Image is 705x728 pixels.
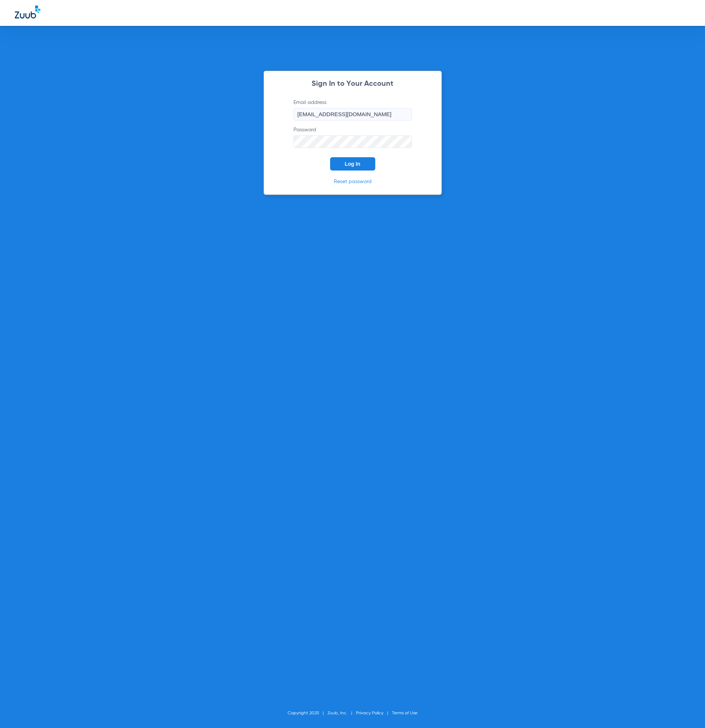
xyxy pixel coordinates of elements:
a: Terms of Use [392,711,417,715]
label: Email address [293,99,412,121]
img: Zuub Logo [15,6,40,18]
li: Zuub, Inc. [328,710,356,717]
button: Log In [330,157,375,171]
span: Log In [345,161,360,167]
a: Privacy Policy [356,711,383,715]
label: Password [293,126,412,148]
input: Email address [293,108,412,121]
a: Reset password [334,179,372,184]
input: Password [293,135,412,148]
li: Copyright 2025 [288,710,328,717]
h2: Sign In to Your Account [282,80,423,88]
